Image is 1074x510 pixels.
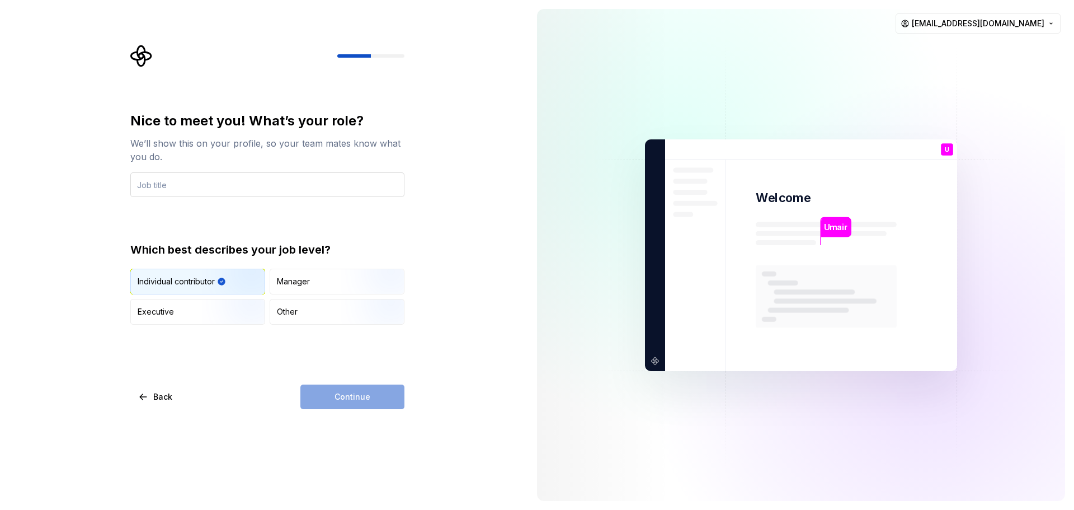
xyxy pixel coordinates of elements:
button: Back [130,385,182,409]
div: Which best describes your job level? [130,242,404,258]
span: [EMAIL_ADDRESS][DOMAIN_NAME] [912,18,1044,29]
span: Back [153,391,172,403]
div: Individual contributor [138,276,215,287]
div: Nice to meet you! What’s your role? [130,112,404,130]
button: [EMAIL_ADDRESS][DOMAIN_NAME] [896,13,1061,34]
p: Umair [824,221,847,233]
svg: Supernova Logo [130,45,153,67]
div: Other [277,306,298,317]
div: We’ll show this on your profile, so your team mates know what you do. [130,137,404,163]
p: U [945,146,949,152]
p: Welcome [756,190,811,206]
div: Executive [138,306,174,317]
div: Manager [277,276,310,287]
input: Job title [130,172,404,197]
